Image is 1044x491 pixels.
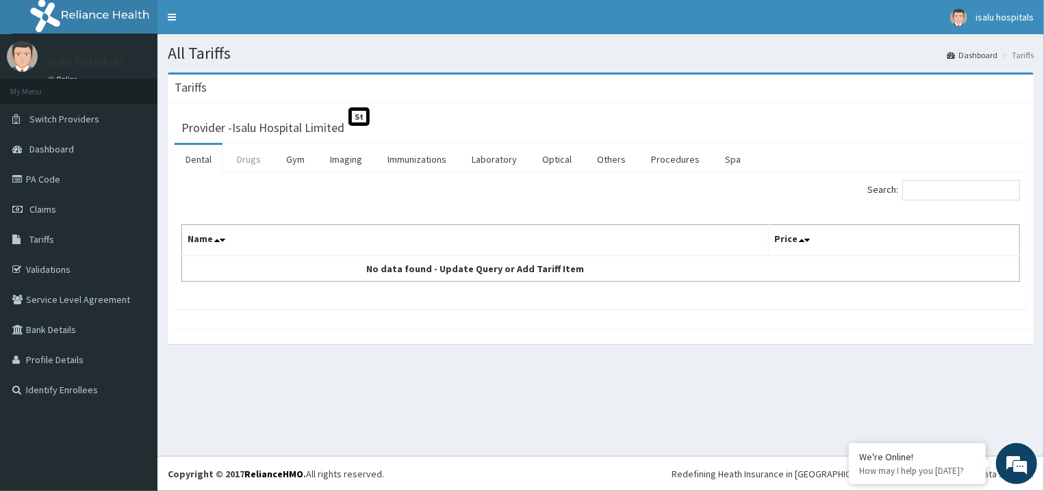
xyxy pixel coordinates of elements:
span: St [348,107,370,126]
h1: All Tariffs [168,44,1034,62]
a: Procedures [640,145,711,174]
span: Dashboard [29,143,74,155]
li: Tariffs [999,49,1034,61]
p: How may I help you today? [859,465,976,477]
a: Others [586,145,637,174]
a: Online [48,75,81,84]
input: Search: [902,180,1020,200]
span: Switch Providers [29,113,99,125]
label: Search: [867,180,1020,200]
a: RelianceHMO [244,468,303,480]
a: Imaging [319,145,373,174]
img: User Image [7,41,38,72]
h3: Tariffs [175,81,207,94]
a: Gym [275,145,316,174]
div: Redefining Heath Insurance in [GEOGRAPHIC_DATA] using Telemedicine and Data Science! [672,467,1034,481]
div: We're Online! [859,451,976,463]
th: Price [768,225,1019,256]
td: No data found - Update Query or Add Tariff Item [182,256,769,282]
span: Claims [29,203,56,215]
a: Optical [531,145,583,174]
footer: All rights reserved. [157,456,1044,491]
a: Spa [714,145,752,174]
span: Tariffs [29,233,54,245]
a: Laboratory [461,145,528,174]
strong: Copyright © 2017 . [168,468,306,480]
span: isalu hospitals [976,11,1034,23]
th: Name [182,225,769,256]
a: Immunizations [377,145,457,174]
p: isalu hospitals [48,55,124,68]
a: Dashboard [947,49,997,61]
a: Dental [175,145,222,174]
a: Drugs [226,145,272,174]
img: User Image [950,9,967,26]
h3: Provider - Isalu Hospital Limited [181,122,344,134]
